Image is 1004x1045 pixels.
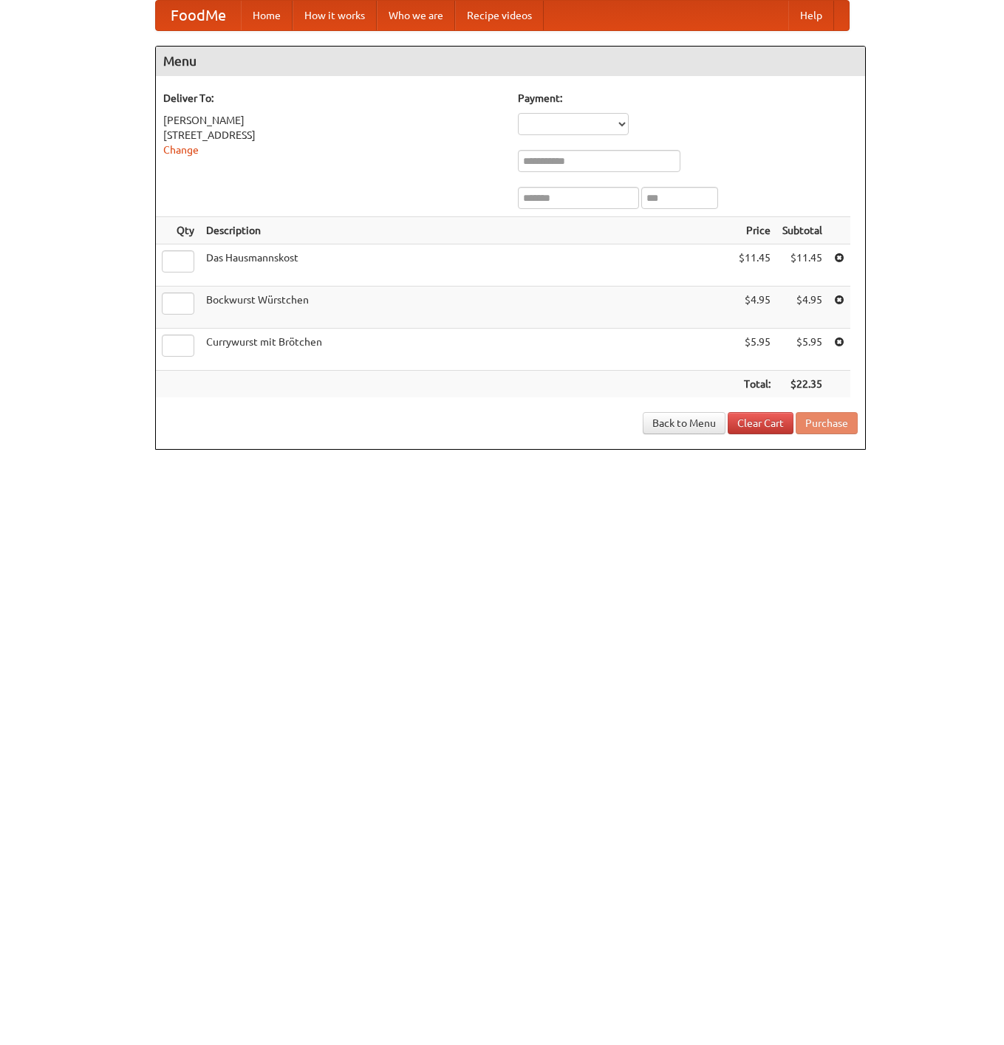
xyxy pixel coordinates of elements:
[776,287,828,329] td: $4.95
[455,1,544,30] a: Recipe videos
[776,217,828,244] th: Subtotal
[518,91,858,106] h5: Payment:
[163,113,503,128] div: [PERSON_NAME]
[776,244,828,287] td: $11.45
[163,91,503,106] h5: Deliver To:
[788,1,834,30] a: Help
[156,217,200,244] th: Qty
[733,371,776,398] th: Total:
[200,329,733,371] td: Currywurst mit Brötchen
[200,217,733,244] th: Description
[733,217,776,244] th: Price
[200,287,733,329] td: Bockwurst Würstchen
[200,244,733,287] td: Das Hausmannskost
[796,412,858,434] button: Purchase
[156,47,865,76] h4: Menu
[163,128,503,143] div: [STREET_ADDRESS]
[643,412,725,434] a: Back to Menu
[776,329,828,371] td: $5.95
[241,1,293,30] a: Home
[728,412,793,434] a: Clear Cart
[733,287,776,329] td: $4.95
[377,1,455,30] a: Who we are
[776,371,828,398] th: $22.35
[156,1,241,30] a: FoodMe
[733,329,776,371] td: $5.95
[163,144,199,156] a: Change
[733,244,776,287] td: $11.45
[293,1,377,30] a: How it works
